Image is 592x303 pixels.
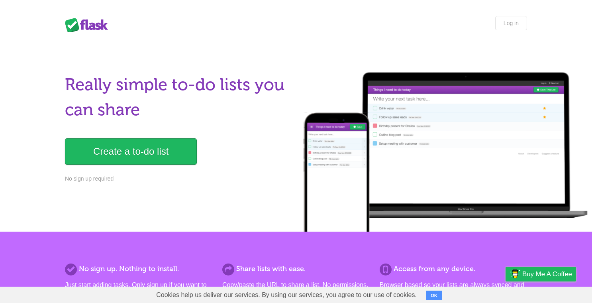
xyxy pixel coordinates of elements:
h1: Really simple to-do lists you can share [65,72,291,122]
span: Cookies help us deliver our services. By using our services, you agree to our use of cookies. [148,287,425,303]
h2: No sign up. Nothing to install. [65,264,212,274]
div: Flask Lists [65,18,113,32]
a: Buy me a coffee [506,267,576,281]
p: No sign up required [65,175,291,183]
a: Log in [495,16,527,30]
h2: Access from any device. [380,264,527,274]
a: Create a to-do list [65,138,197,165]
p: Browser based so your lists are always synced and you can access them from anywhere. [380,280,527,299]
h2: Share lists with ease. [222,264,370,274]
img: Buy me a coffee [510,267,520,281]
p: Copy/paste the URL to share a list. No permissions. No formal invites. It's that simple. [222,280,370,299]
button: OK [426,291,442,300]
p: Just start adding tasks. Only sign up if you want to save more than one list. [65,280,212,299]
span: Buy me a coffee [522,267,572,281]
